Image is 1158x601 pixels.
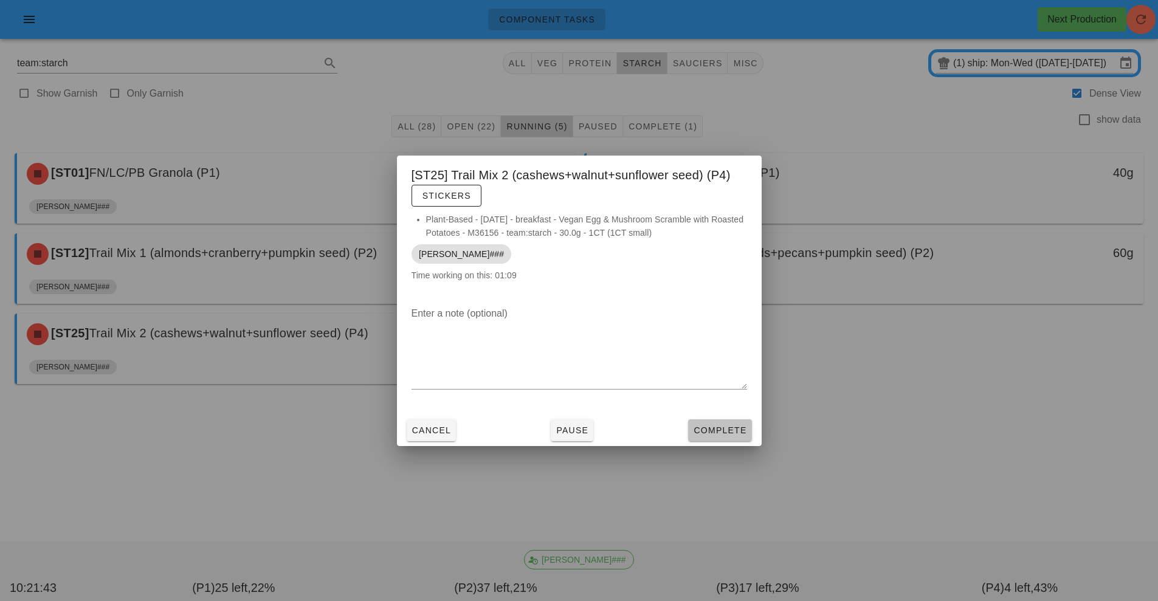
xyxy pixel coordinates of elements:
[397,156,762,213] div: [ST25] Trail Mix 2 (cashews+walnut+sunflower seed) (P4)
[693,425,746,435] span: Complete
[551,419,593,441] button: Pause
[422,191,471,201] span: Stickers
[407,419,457,441] button: Cancel
[556,425,588,435] span: Pause
[412,185,481,207] button: Stickers
[412,425,452,435] span: Cancel
[419,244,504,264] span: [PERSON_NAME]###
[426,213,747,239] li: Plant-Based - [DATE] - breakfast - Vegan Egg & Mushroom Scramble with Roasted Potatoes - M36156 -...
[397,213,762,294] div: Time working on this: 01:09
[688,419,751,441] button: Complete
